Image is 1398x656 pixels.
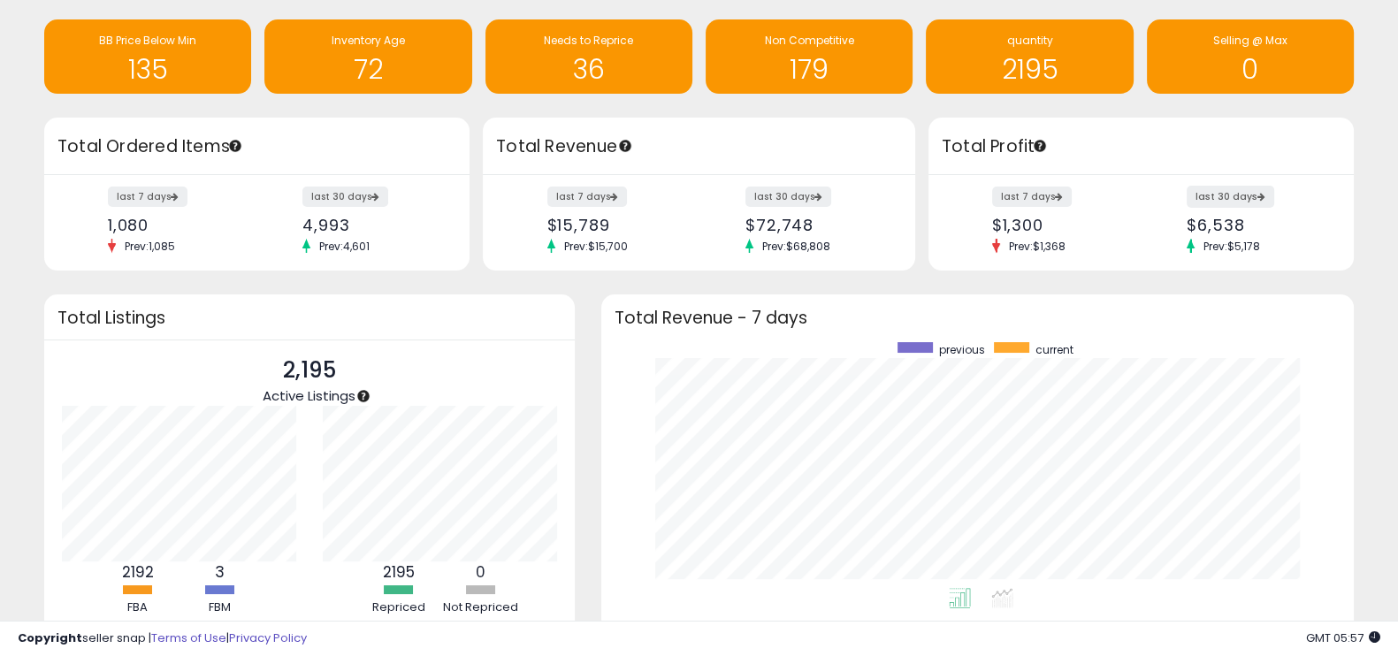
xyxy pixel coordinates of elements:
b: 2195 [383,561,415,583]
span: Prev: 1,085 [116,239,184,254]
a: Needs to Reprice 36 [485,19,692,94]
a: Privacy Policy [229,629,307,646]
h1: 72 [273,55,462,84]
span: Prev: $5,178 [1195,239,1269,254]
h3: Total Revenue - 7 days [615,311,1341,324]
label: last 7 days [992,187,1072,207]
span: Non Competitive [765,33,854,48]
span: 2025-09-13 05:57 GMT [1306,629,1380,646]
h1: 2195 [935,55,1124,84]
div: 4,993 [302,216,439,234]
h1: 135 [53,55,242,84]
h1: 0 [1156,55,1345,84]
span: Prev: 4,601 [310,239,378,254]
a: Selling @ Max 0 [1147,19,1354,94]
div: seller snap | | [18,630,307,647]
b: 0 [476,561,485,583]
b: 2192 [122,561,154,583]
div: FBA [98,599,178,616]
h3: Total Listings [57,311,561,324]
div: FBM [180,599,260,616]
p: 2,195 [263,354,355,387]
span: Selling @ Max [1213,33,1287,48]
div: $6,538 [1187,216,1323,234]
div: $72,748 [745,216,884,234]
label: last 7 days [108,187,187,207]
a: BB Price Below Min 135 [44,19,251,94]
a: Non Competitive 179 [706,19,913,94]
div: $1,300 [992,216,1128,234]
label: last 30 days [1187,186,1274,208]
div: 1,080 [108,216,244,234]
span: Inventory Age [332,33,405,48]
h3: Total Revenue [496,134,902,159]
label: last 30 days [745,187,831,207]
span: BB Price Below Min [99,33,196,48]
div: Tooltip anchor [227,138,243,154]
div: $15,789 [547,216,686,234]
h1: 36 [494,55,684,84]
h1: 179 [714,55,904,84]
a: Inventory Age 72 [264,19,471,94]
div: Repriced [359,599,439,616]
a: Terms of Use [151,629,226,646]
div: Tooltip anchor [355,388,371,404]
span: quantity [1006,33,1052,48]
a: quantity 2195 [926,19,1133,94]
label: last 30 days [302,187,388,207]
span: Prev: $15,700 [555,239,637,254]
span: previous [939,342,985,357]
span: Needs to Reprice [544,33,633,48]
div: Tooltip anchor [1032,138,1048,154]
h3: Total Ordered Items [57,134,456,159]
span: Active Listings [263,386,355,405]
b: 3 [215,561,225,583]
div: Tooltip anchor [617,138,633,154]
span: Prev: $1,368 [1000,239,1074,254]
span: Prev: $68,808 [753,239,839,254]
div: Not Repriced [441,599,521,616]
h3: Total Profit [942,134,1341,159]
label: last 7 days [547,187,627,207]
span: current [1035,342,1073,357]
strong: Copyright [18,629,82,646]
